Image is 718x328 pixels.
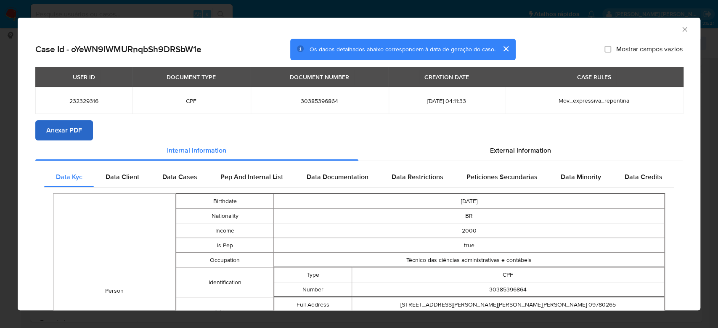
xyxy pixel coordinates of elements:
span: Data Client [106,172,139,182]
td: CPF [352,267,664,282]
td: [STREET_ADDRESS][PERSON_NAME][PERSON_NAME][PERSON_NAME] 09780265 [352,297,664,312]
td: true [274,238,665,253]
input: Mostrar campos vazios [604,46,611,53]
td: BR [274,209,665,223]
button: Anexar PDF [35,120,93,140]
span: [DATE] 04:11:33 [399,97,494,105]
div: closure-recommendation-modal [18,18,700,310]
div: Detailed info [35,140,683,161]
span: Pep And Internal List [220,172,283,182]
td: 30385396864 [352,282,664,297]
td: Técnico das ciências administrativas e contábeis [274,253,665,267]
td: Income [176,223,273,238]
td: Full Address [274,297,352,312]
span: CPF [142,97,240,105]
div: Detailed internal info [44,167,674,187]
span: Data Restrictions [392,172,443,182]
span: Mostrar campos vazios [616,45,683,53]
div: CASE RULES [572,70,616,84]
td: Number [274,282,352,297]
div: DOCUMENT TYPE [162,70,221,84]
span: External information [490,145,551,155]
span: 232329316 [45,97,122,105]
div: CREATION DATE [419,70,474,84]
td: Address [176,297,273,327]
h2: Case Id - oYeWN9lWMURnqbSh9DRSbW1e [35,44,201,55]
span: Data Documentation [306,172,368,182]
span: Peticiones Secundarias [466,172,538,182]
div: USER ID [68,70,100,84]
span: 30385396864 [261,97,379,105]
span: Data Cases [162,172,197,182]
span: Data Credits [624,172,662,182]
span: Internal information [167,145,226,155]
button: cerrar [495,39,516,59]
button: Fechar a janela [681,25,688,33]
td: Type [274,267,352,282]
span: Data Minority [561,172,601,182]
td: Occupation [176,253,273,267]
td: 2000 [274,223,665,238]
td: Is Pep [176,238,273,253]
td: Nationality [176,209,273,223]
span: Os dados detalhados abaixo correspondem à data de geração do caso. [310,45,495,53]
td: [DATE] [274,194,665,209]
td: Identification [176,267,273,297]
span: Data Kyc [56,172,82,182]
span: Anexar PDF [46,121,82,140]
td: Birthdate [176,194,273,209]
span: Mov_expressiva_repentina [559,96,629,105]
div: DOCUMENT NUMBER [285,70,354,84]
